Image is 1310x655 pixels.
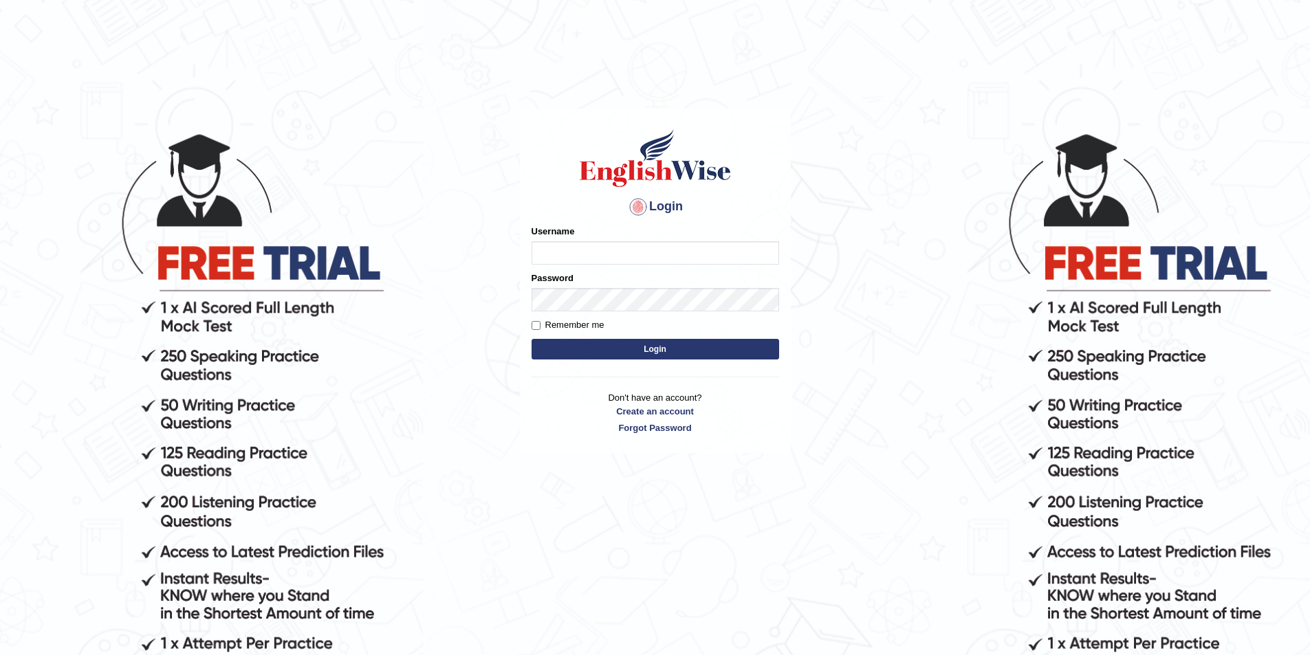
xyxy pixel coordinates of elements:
[532,271,574,285] label: Password
[532,339,779,359] button: Login
[532,391,779,434] p: Don't have an account?
[577,127,734,189] img: Logo of English Wise sign in for intelligent practice with AI
[532,196,779,218] h4: Login
[532,321,541,330] input: Remember me
[532,318,604,332] label: Remember me
[532,421,779,434] a: Forgot Password
[532,405,779,418] a: Create an account
[532,225,575,238] label: Username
